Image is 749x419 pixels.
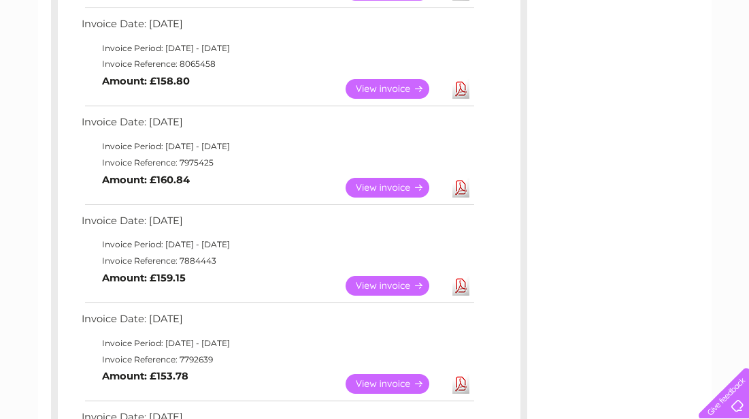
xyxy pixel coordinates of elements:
[78,236,476,253] td: Invoice Period: [DATE] - [DATE]
[102,174,190,186] b: Amount: £160.84
[78,155,476,171] td: Invoice Reference: 7975425
[78,15,476,40] td: Invoice Date: [DATE]
[54,7,697,66] div: Clear Business is a trading name of Verastar Limited (registered in [GEOGRAPHIC_DATA] No. 3667643...
[452,276,469,296] a: Download
[78,212,476,237] td: Invoice Date: [DATE]
[78,56,476,72] td: Invoice Reference: 8065458
[510,58,535,68] a: Water
[78,40,476,57] td: Invoice Period: [DATE] - [DATE]
[452,79,469,99] a: Download
[582,58,622,68] a: Telecoms
[78,138,476,155] td: Invoice Period: [DATE] - [DATE]
[346,178,446,198] a: View
[452,374,469,394] a: Download
[659,58,692,68] a: Contact
[78,113,476,138] td: Invoice Date: [DATE]
[78,352,476,368] td: Invoice Reference: 7792639
[78,335,476,352] td: Invoice Period: [DATE] - [DATE]
[102,75,190,87] b: Amount: £158.80
[346,79,446,99] a: View
[102,272,186,284] b: Amount: £159.15
[704,58,736,68] a: Log out
[78,310,476,335] td: Invoice Date: [DATE]
[346,276,446,296] a: View
[452,178,469,198] a: Download
[78,253,476,269] td: Invoice Reference: 7884443
[102,370,188,382] b: Amount: £153.78
[493,7,586,24] a: 0333 014 3131
[544,58,573,68] a: Energy
[27,35,96,77] img: logo.png
[346,374,446,394] a: View
[631,58,650,68] a: Blog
